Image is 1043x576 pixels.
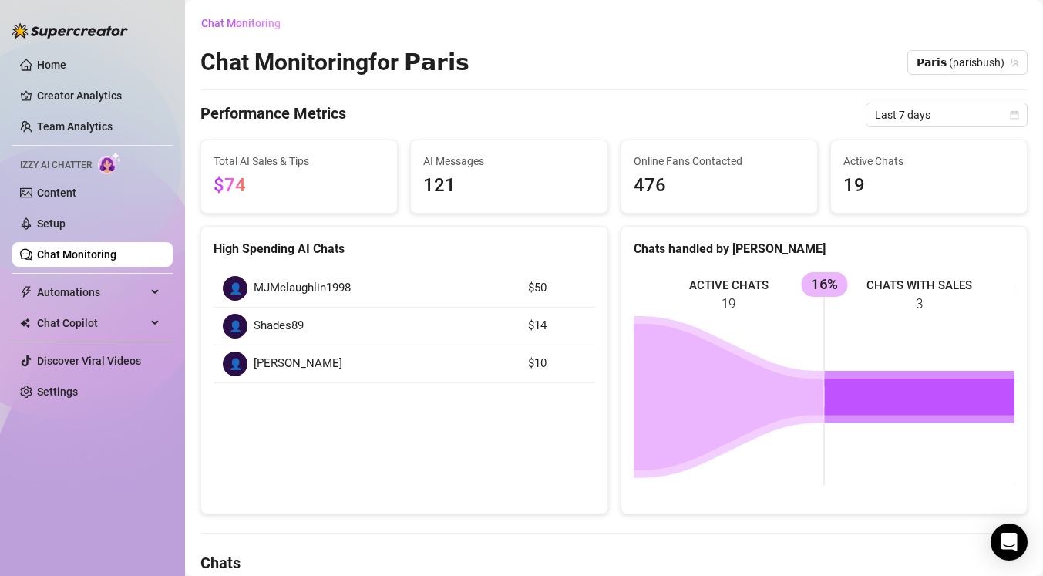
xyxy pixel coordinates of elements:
span: Izzy AI Chatter [20,158,92,173]
span: $74 [214,174,246,196]
span: Automations [37,280,146,305]
img: logo-BBDzfeDw.svg [12,23,128,39]
span: thunderbolt [20,286,32,298]
button: Chat Monitoring [200,11,293,35]
span: [PERSON_NAME] [254,355,342,373]
span: Chat Copilot [37,311,146,335]
div: High Spending AI Chats [214,239,595,258]
span: Total AI Sales & Tips [214,153,385,170]
div: Open Intercom Messenger [991,524,1028,561]
span: Chat Monitoring [201,17,281,29]
span: 476 [634,171,805,200]
span: Last 7 days [875,103,1018,126]
span: MJMclaughlin1998 [254,279,351,298]
span: team [1010,58,1019,67]
a: Content [37,187,76,199]
a: Creator Analytics [37,83,160,108]
h4: Chats [200,552,1028,574]
span: 19 [843,171,1014,200]
a: Discover Viral Videos [37,355,141,367]
span: Online Fans Contacted [634,153,805,170]
article: $10 [528,355,586,373]
span: Shades89 [254,317,304,335]
div: 👤 [223,276,247,301]
span: 121 [423,171,594,200]
a: Team Analytics [37,120,113,133]
a: Chat Monitoring [37,248,116,261]
div: 👤 [223,314,247,339]
article: $14 [528,317,586,335]
img: AI Chatter [98,152,122,174]
a: Home [37,59,66,71]
span: Active Chats [843,153,1014,170]
a: Settings [37,386,78,398]
span: calendar [1010,110,1019,120]
div: 👤 [223,352,247,376]
article: $50 [528,279,586,298]
img: Chat Copilot [20,318,30,328]
h2: Chat Monitoring for 𝗣𝗮𝗿𝗶𝘀 [200,48,469,77]
a: Setup [37,217,66,230]
div: Chats handled by [PERSON_NAME] [634,239,1015,258]
span: 𝗣𝗮𝗿𝗶𝘀 (parisbush) [917,51,1018,74]
h4: Performance Metrics [200,103,346,127]
span: AI Messages [423,153,594,170]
